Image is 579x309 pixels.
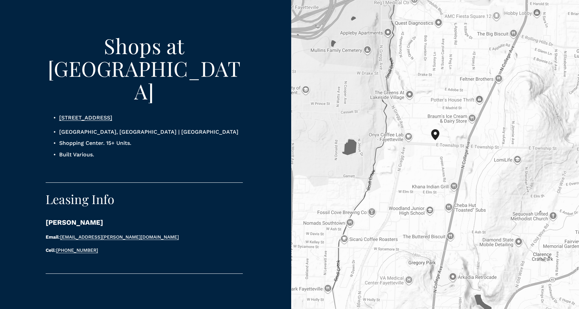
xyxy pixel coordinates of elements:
p: : [46,233,221,241]
div: Shops at Township 60 East Township Street Fayetteville, AR, 72703, United States [431,129,447,151]
strong: Cell [46,247,55,253]
a: [EMAIL_ADDRESS][PERSON_NAME][DOMAIN_NAME] [60,234,179,240]
a: [STREET_ADDRESS] [59,114,112,121]
strong: [PERSON_NAME] [46,218,103,226]
p: Built Various. [59,150,243,159]
p: Shopping Center. 15+ Units. [59,139,243,148]
h2: Shops at [GEOGRAPHIC_DATA] [46,35,243,103]
h3: Leasing Info [46,192,221,206]
p: [GEOGRAPHIC_DATA], [GEOGRAPHIC_DATA] | [GEOGRAPHIC_DATA] [59,128,243,136]
a: [PHONE_NUMBER] [56,247,98,253]
p: : [46,246,221,254]
strong: Email [46,234,59,240]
